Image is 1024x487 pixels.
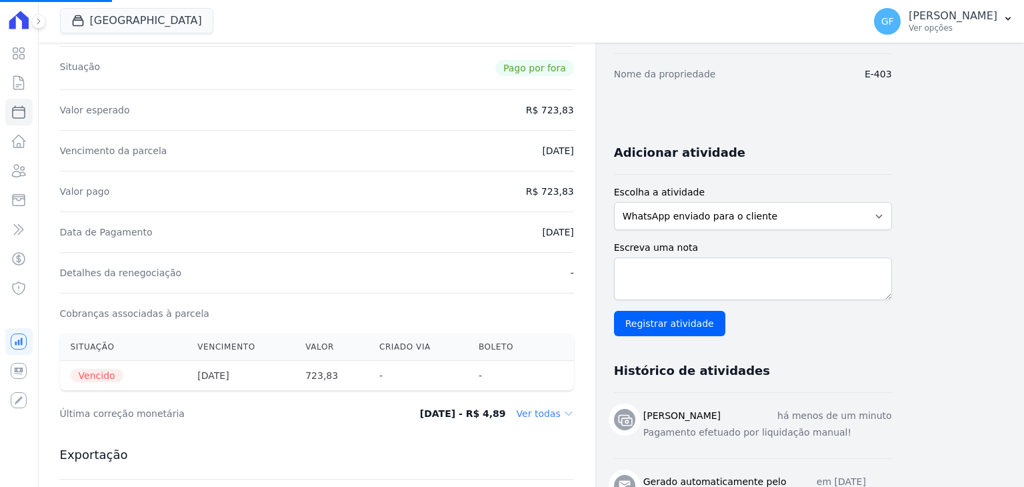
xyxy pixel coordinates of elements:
[369,361,468,391] th: -
[295,334,369,361] th: Valor
[187,361,295,391] th: [DATE]
[863,3,1024,40] button: GF [PERSON_NAME] Ver opções
[614,311,725,336] input: Registrar atividade
[909,9,997,23] p: [PERSON_NAME]
[60,266,182,280] dt: Detalhes da renegociação
[542,144,573,157] dd: [DATE]
[187,334,295,361] th: Vencimento
[369,334,468,361] th: Criado via
[643,409,721,423] h3: [PERSON_NAME]
[60,8,213,33] button: [GEOGRAPHIC_DATA]
[614,363,770,379] h3: Histórico de atividades
[60,407,364,420] dt: Última correção monetária
[495,60,574,76] span: Pago por fora
[60,447,574,463] h3: Exportação
[60,334,187,361] th: Situação
[420,407,506,420] dd: [DATE] - R$ 4,89
[526,185,574,198] dd: R$ 723,83
[71,369,123,382] span: Vencido
[909,23,997,33] p: Ver opções
[517,407,574,420] dd: Ver todas
[468,334,545,361] th: Boleto
[468,361,545,391] th: -
[614,185,892,199] label: Escolha a atividade
[614,67,716,81] dt: Nome da propriedade
[295,361,369,391] th: 723,83
[60,185,110,198] dt: Valor pago
[777,409,892,423] p: há menos de um minuto
[614,145,745,161] h3: Adicionar atividade
[60,307,209,320] dt: Cobranças associadas à parcela
[60,225,153,239] dt: Data de Pagamento
[526,103,574,117] dd: R$ 723,83
[60,144,167,157] dt: Vencimento da parcela
[542,225,573,239] dd: [DATE]
[643,426,892,440] p: Pagamento efetuado por liquidação manual!
[60,103,130,117] dt: Valor esperado
[881,17,894,26] span: GF
[571,266,574,280] dd: -
[865,67,892,81] dd: E-403
[60,60,101,76] dt: Situação
[614,241,892,255] label: Escreva uma nota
